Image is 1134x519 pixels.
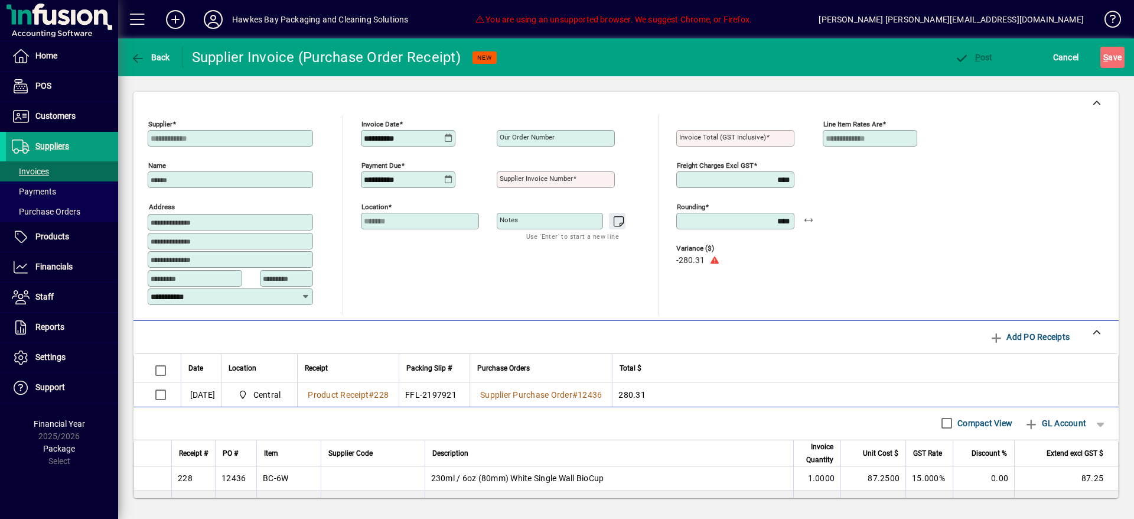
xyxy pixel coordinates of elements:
[406,362,462,375] div: Packing Slip #
[840,467,905,491] td: 87.2500
[233,388,285,402] span: Central
[6,102,118,131] a: Customers
[263,496,310,508] div: BCL-8PLA-C
[989,327,1070,346] span: Add PO Receipts
[953,467,1014,491] td: 0.00
[425,491,794,514] td: Biopak PLA opaque Lid 80mm For 6,8,10,12oz Cups 50 units per slve
[131,53,170,62] span: Back
[6,181,118,202] a: Payments
[34,419,85,429] span: Financial Year
[6,373,118,403] a: Support
[955,417,1012,429] label: Compact View
[1096,2,1119,41] a: Knowledge Base
[620,362,641,375] span: Total $
[1053,48,1079,67] span: Cancel
[188,362,203,375] span: Date
[677,161,754,170] mat-label: Freight charges excl GST
[819,10,1084,29] div: [PERSON_NAME] [PERSON_NAME][EMAIL_ADDRESS][DOMAIN_NAME]
[572,390,578,400] span: #
[35,232,69,241] span: Products
[179,447,208,460] span: Receipt #
[35,322,64,332] span: Reports
[35,141,69,151] span: Suppliers
[953,491,1014,514] td: 0.00
[12,207,80,216] span: Purchase Orders
[863,447,898,460] span: Unit Cost $
[361,203,388,211] mat-label: Location
[432,447,468,460] span: Description
[620,362,1103,375] div: Total $
[188,362,214,375] div: Date
[192,48,461,67] div: Supplier Invoice (Purchase Order Receipt)
[676,245,747,252] span: Variance ($)
[369,390,374,400] span: #
[232,10,409,29] div: Hawkes Bay Packaging and Cleaning Solutions
[500,216,518,224] mat-label: Notes
[6,222,118,252] a: Products
[118,47,183,68] app-page-header-button: Back
[361,161,401,170] mat-label: Payment due
[374,390,389,400] span: 228
[229,362,256,375] span: Location
[612,383,1118,407] td: 280.31
[1047,447,1103,460] span: Extend excl GST $
[1050,47,1082,68] button: Cancel
[477,54,492,61] span: NEW
[264,447,278,460] span: Item
[823,120,882,128] mat-label: Line item rates are
[148,120,172,128] mat-label: Supplier
[6,343,118,372] a: Settings
[6,202,118,222] a: Purchase Orders
[676,256,705,265] span: -280.31
[35,382,65,392] span: Support
[399,383,470,407] td: FFL-2197921
[194,9,232,30] button: Profile
[6,283,118,312] a: Staff
[425,467,794,491] td: 230ml / 6oz (80mm) White Single Wall BioCup
[500,174,573,183] mat-label: Supplier invoice number
[1024,414,1086,433] span: GL Account
[171,491,215,514] td: 228
[190,389,216,401] span: [DATE]
[793,467,840,491] td: 1.0000
[526,229,619,243] mat-hint: Use 'Enter' to start a new line
[6,313,118,342] a: Reports
[35,292,54,301] span: Staff
[1100,47,1125,68] button: Save
[361,120,399,128] mat-label: Invoice date
[6,252,118,282] a: Financials
[253,389,281,401] span: Central
[905,491,953,514] td: 15.000%
[263,472,288,484] div: BC-6W
[12,167,49,176] span: Invoices
[1103,48,1122,67] span: ave
[905,467,953,491] td: 15.000%
[128,47,173,68] button: Back
[35,352,66,362] span: Settings
[578,390,602,400] span: 12436
[1014,467,1118,491] td: 87.25
[500,133,555,141] mat-label: Our order number
[1014,491,1118,514] td: 72.55
[157,9,194,30] button: Add
[913,447,942,460] span: GST Rate
[480,390,572,400] span: Supplier Purchase Order
[6,72,118,101] a: POS
[476,388,606,401] a: Supplier Purchase Order#12436
[840,491,905,514] td: 72.5500
[35,262,73,271] span: Financials
[477,362,530,375] span: Purchase Orders
[305,362,392,375] div: Receipt
[406,362,452,375] span: Packing Slip #
[475,15,752,24] span: You are using an unsupported browser. We suggest Chrome, or Firefox.
[954,53,993,62] span: ost
[793,491,840,514] td: 1.0000
[308,390,369,400] span: Product Receipt
[148,161,166,170] mat-label: Name
[1018,413,1092,434] button: GL Account
[1103,53,1108,62] span: S
[677,203,705,211] mat-label: Rounding
[223,447,238,460] span: PO #
[215,467,256,491] td: 12436
[215,491,256,514] td: 12436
